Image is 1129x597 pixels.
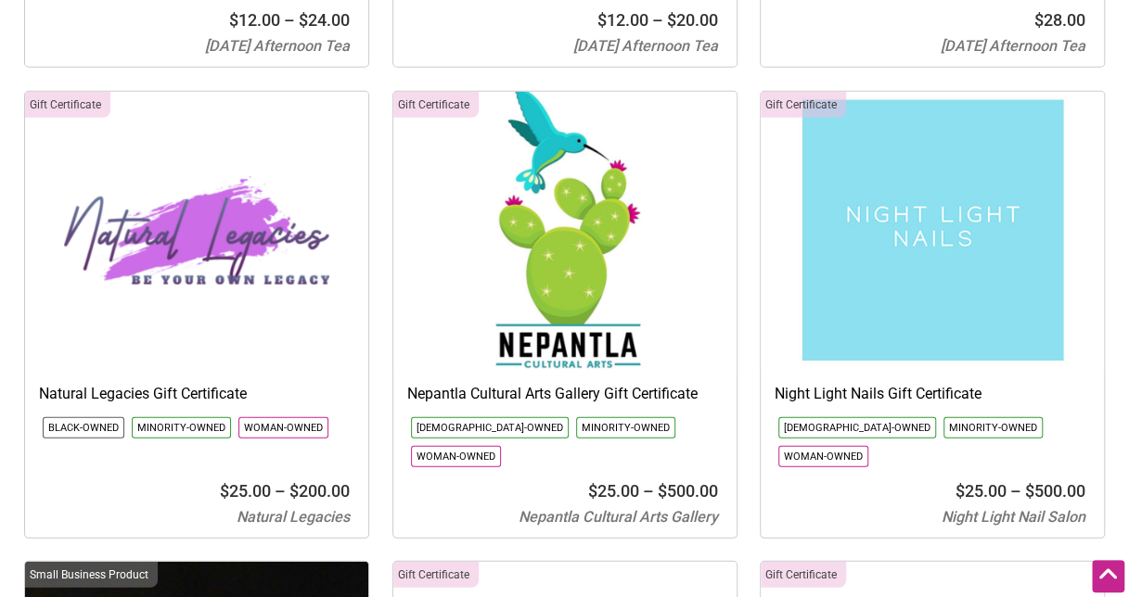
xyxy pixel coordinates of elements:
[1025,481,1034,501] span: $
[284,10,295,30] span: –
[658,481,718,501] bdi: 500.00
[588,481,597,501] span: $
[229,10,280,30] bdi: 12.00
[652,10,663,30] span: –
[1025,481,1085,501] bdi: 500.00
[299,10,350,30] bdi: 24.00
[238,417,328,438] li: Click to show only this community
[667,10,718,30] bdi: 20.00
[778,446,868,467] li: Click to show only this community
[942,508,1085,526] span: Night Light Nail Salon
[943,417,1043,438] li: Click to show only this community
[778,417,936,438] li: Click to show only this community
[411,446,501,467] li: Click to show only this community
[220,481,271,501] bdi: 25.00
[761,92,846,118] div: Click to show only this category
[25,92,368,370] img: Natural Legacies Gift Certificate
[643,481,654,501] span: –
[393,92,479,118] div: Click to show only this category
[588,481,639,501] bdi: 25.00
[576,417,675,438] li: Click to show only this community
[43,417,124,438] li: Click to show only this community
[941,37,1085,55] span: [DATE] Afternoon Tea
[289,481,299,501] span: $
[205,37,350,55] span: [DATE] Afternoon Tea
[761,562,846,588] div: Click to show only this category
[229,10,238,30] span: $
[407,384,723,404] h3: Nepantla Cultural Arts Gallery Gift Certificate
[1092,560,1124,592] div: Scroll Back to Top
[393,562,479,588] div: Click to show only this category
[132,417,231,438] li: Click to show only this community
[658,481,667,501] span: $
[25,562,158,588] div: Click to show only this category
[275,481,286,501] span: –
[956,481,1007,501] bdi: 25.00
[573,37,718,55] span: [DATE] Afternoon Tea
[393,92,737,370] img: Nepantla logo
[1010,481,1021,501] span: –
[1034,10,1085,30] bdi: 28.00
[597,10,607,30] span: $
[220,481,229,501] span: $
[519,508,718,526] span: Nepantla Cultural Arts Gallery
[237,508,350,526] span: Natural Legacies
[1034,10,1044,30] span: $
[667,10,676,30] span: $
[956,481,965,501] span: $
[761,92,1104,370] img: Night Light Nails Gift certificates
[299,10,308,30] span: $
[597,10,648,30] bdi: 12.00
[25,92,110,118] div: Click to show only this category
[289,481,350,501] bdi: 200.00
[775,384,1090,404] h3: Night Light Nails Gift Certificate
[39,384,354,404] h3: Natural Legacies Gift Certificate
[411,417,569,438] li: Click to show only this community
